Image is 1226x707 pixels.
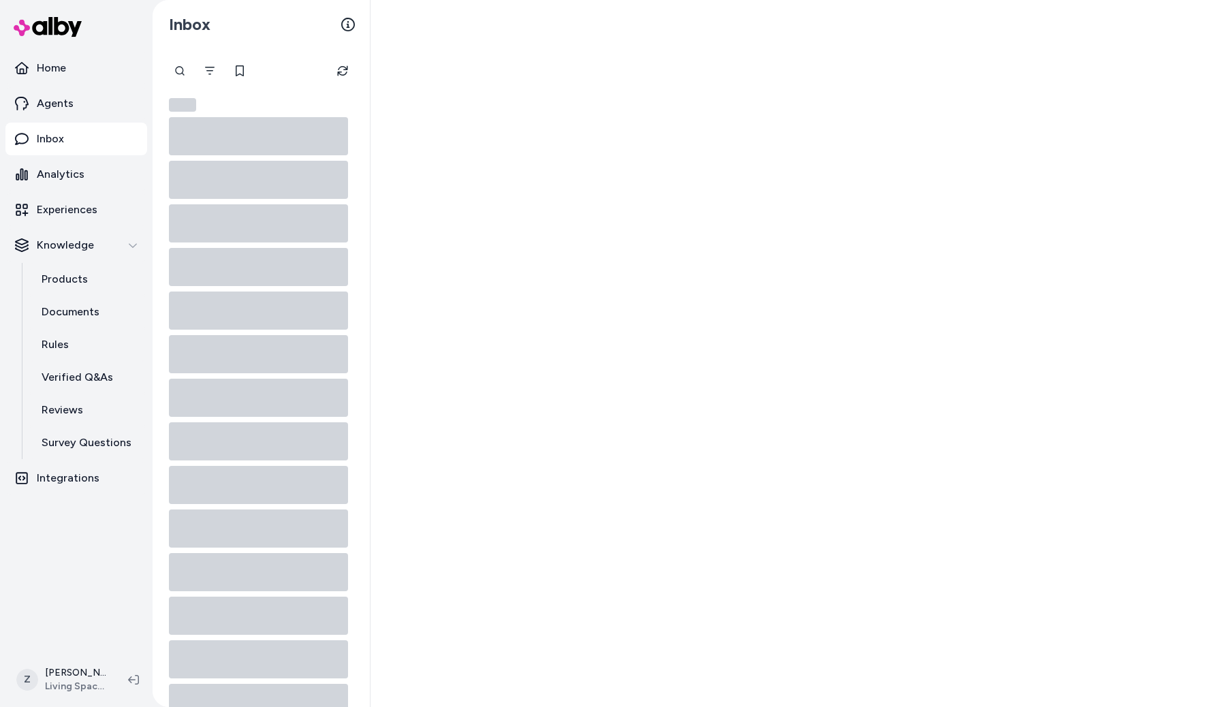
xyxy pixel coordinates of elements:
[42,435,131,451] p: Survey Questions
[14,17,82,37] img: alby Logo
[45,680,106,693] span: Living Spaces
[28,263,147,296] a: Products
[37,202,97,218] p: Experiences
[169,14,210,35] h2: Inbox
[5,193,147,226] a: Experiences
[8,658,117,702] button: Z[PERSON_NAME]Living Spaces
[5,229,147,262] button: Knowledge
[329,57,356,84] button: Refresh
[42,304,99,320] p: Documents
[28,328,147,361] a: Rules
[196,57,223,84] button: Filter
[45,666,106,680] p: [PERSON_NAME]
[28,426,147,459] a: Survey Questions
[42,369,113,386] p: Verified Q&As
[42,402,83,418] p: Reviews
[37,131,64,147] p: Inbox
[5,52,147,84] a: Home
[37,166,84,183] p: Analytics
[37,60,66,76] p: Home
[5,123,147,155] a: Inbox
[37,95,74,112] p: Agents
[42,271,88,287] p: Products
[28,296,147,328] a: Documents
[28,394,147,426] a: Reviews
[28,361,147,394] a: Verified Q&As
[37,237,94,253] p: Knowledge
[42,336,69,353] p: Rules
[5,87,147,120] a: Agents
[37,470,99,486] p: Integrations
[16,669,38,691] span: Z
[5,462,147,494] a: Integrations
[5,158,147,191] a: Analytics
